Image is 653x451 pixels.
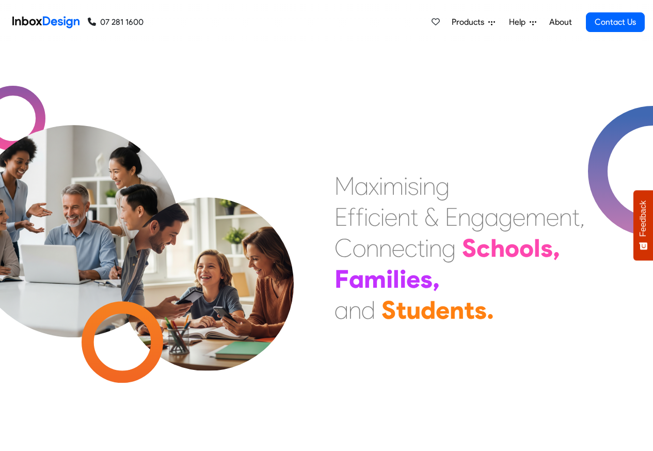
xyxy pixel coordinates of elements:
div: , [553,232,560,263]
div: g [442,232,456,263]
div: c [368,201,380,232]
div: n [397,201,410,232]
div: f [347,201,356,232]
div: s [408,170,419,201]
div: a [349,263,364,294]
div: m [525,201,546,232]
div: g [471,201,485,232]
div: a [335,294,348,325]
div: i [404,170,408,201]
div: s [474,294,487,325]
div: S [462,232,476,263]
div: i [400,263,406,294]
div: g [499,201,513,232]
div: s [420,263,433,294]
a: Contact Us [586,12,645,32]
div: o [519,232,534,263]
div: t [396,294,406,325]
div: l [393,263,400,294]
div: S [381,294,396,325]
div: l [534,232,540,263]
div: d [421,294,436,325]
div: n [450,294,464,325]
a: About [546,12,575,33]
div: g [436,170,450,201]
div: , [580,201,585,232]
div: u [406,294,421,325]
span: Products [452,16,488,28]
div: C [335,232,353,263]
div: e [546,201,559,232]
div: E [335,201,347,232]
div: s [540,232,553,263]
div: t [417,232,425,263]
div: i [364,201,368,232]
div: i [379,170,383,201]
div: & [424,201,439,232]
div: c [405,232,417,263]
span: Help [509,16,530,28]
div: d [361,294,375,325]
div: a [355,170,369,201]
div: t [464,294,474,325]
div: i [419,170,423,201]
div: n [429,232,442,263]
img: parents_with_child.png [99,154,315,371]
div: x [369,170,379,201]
div: o [353,232,366,263]
div: M [335,170,355,201]
div: i [380,201,385,232]
div: , [433,263,440,294]
div: E [445,201,458,232]
div: n [423,170,436,201]
div: i [386,263,393,294]
div: n [348,294,361,325]
div: t [410,201,418,232]
div: e [392,232,405,263]
div: m [383,170,404,201]
a: 07 281 1600 [88,16,144,28]
div: n [559,201,572,232]
div: e [385,201,397,232]
div: Maximising Efficient & Engagement, Connecting Schools, Families, and Students. [335,170,585,325]
div: t [572,201,580,232]
a: Help [505,12,540,33]
div: e [436,294,450,325]
div: . [487,294,494,325]
div: a [485,201,499,232]
div: f [356,201,364,232]
div: o [505,232,519,263]
a: Products [448,12,499,33]
div: F [335,263,349,294]
div: n [458,201,471,232]
div: h [490,232,505,263]
div: m [364,263,386,294]
div: n [366,232,379,263]
div: e [513,201,525,232]
div: c [476,232,490,263]
button: Feedback - Show survey [633,190,653,260]
span: Feedback [639,200,648,237]
div: n [379,232,392,263]
div: e [406,263,420,294]
div: i [425,232,429,263]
